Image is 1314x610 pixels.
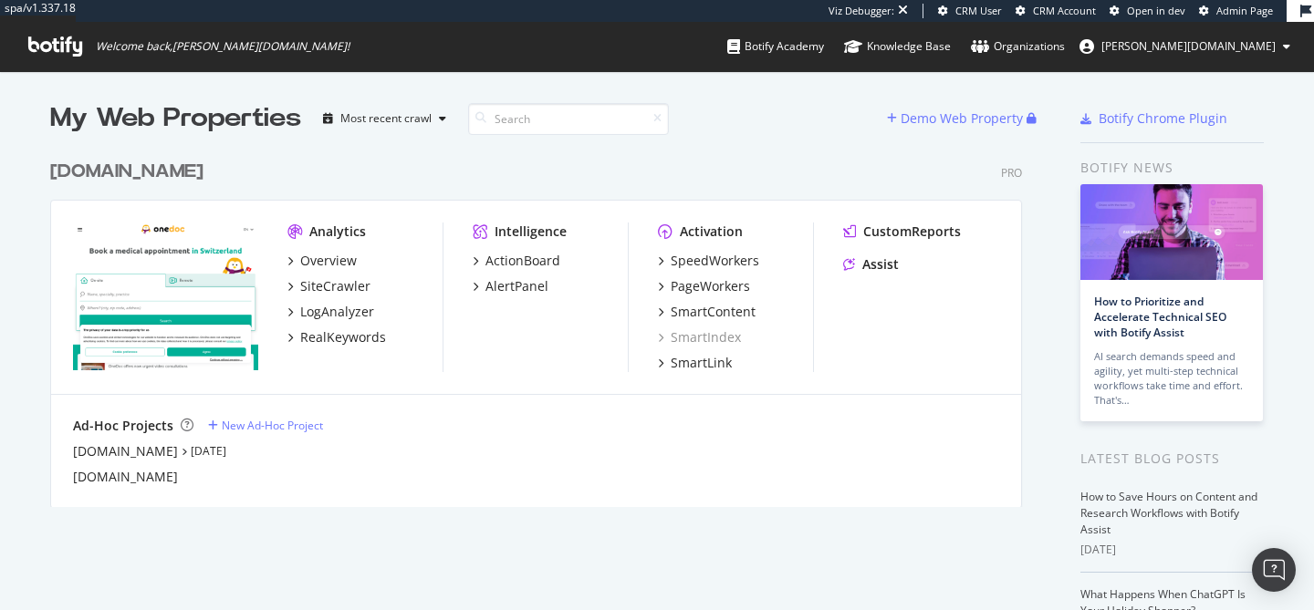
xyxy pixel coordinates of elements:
div: grid [50,137,1037,507]
div: AlertPanel [485,277,548,295]
div: CustomReports [863,222,961,241]
div: Botify Chrome Plugin [1099,109,1227,128]
div: SpeedWorkers [671,252,759,270]
div: Organizations [971,37,1065,56]
div: Intelligence [495,222,567,241]
a: [DOMAIN_NAME] [50,159,211,185]
a: CustomReports [843,222,961,241]
a: Botify Academy [727,22,824,71]
img: How to Prioritize and Accelerate Technical SEO with Botify Assist [1080,184,1263,280]
a: Overview [287,252,357,270]
div: Most recent crawl [340,113,432,124]
button: [PERSON_NAME][DOMAIN_NAME] [1065,32,1305,61]
a: Open in dev [1110,4,1185,18]
div: PageWorkers [671,277,750,295]
a: CRM Account [1016,4,1096,18]
a: RealKeywords [287,328,386,346]
a: ActionBoard [473,252,560,270]
div: Overview [300,252,357,270]
input: Search [468,103,669,135]
a: SiteCrawler [287,277,370,295]
div: Ad-Hoc Projects [73,417,173,435]
div: Open Intercom Messenger [1252,548,1296,592]
a: [DATE] [191,443,226,459]
div: SmartContent [671,303,756,321]
span: CRM Account [1033,4,1096,17]
div: My Web Properties [50,100,301,137]
span: CRM User [955,4,1002,17]
img: onedoc.ch [73,222,258,370]
a: SmartContent [658,303,756,321]
span: Admin Page [1216,4,1273,17]
a: Knowledge Base [844,22,951,71]
a: Demo Web Property [887,110,1027,126]
a: LogAnalyzer [287,303,374,321]
div: Botify Academy [727,37,824,56]
a: [DOMAIN_NAME] [73,442,178,460]
a: New Ad-Hoc Project [208,418,323,433]
span: Open in dev [1127,4,1185,17]
div: Activation [680,222,743,241]
a: [DOMAIN_NAME] [73,468,178,486]
div: Pro [1001,165,1022,181]
div: Knowledge Base [844,37,951,56]
div: New Ad-Hoc Project [222,418,323,433]
a: SmartIndex [658,328,741,346]
div: Botify news [1080,158,1264,178]
div: ActionBoard [485,252,560,270]
a: Assist [843,255,899,274]
a: Admin Page [1199,4,1273,18]
a: SpeedWorkers [658,252,759,270]
div: Analytics [309,222,366,241]
div: [DOMAIN_NAME] [50,159,203,185]
div: SiteCrawler [300,277,370,295]
div: AI search demands speed and agility, yet multi-step technical workflows take time and effort. Tha... [1094,349,1249,408]
div: SmartLink [671,354,732,372]
div: RealKeywords [300,328,386,346]
a: How to Save Hours on Content and Research Workflows with Botify Assist [1080,489,1257,537]
div: Demo Web Property [901,109,1023,128]
a: PageWorkers [658,277,750,295]
div: Assist [862,255,899,274]
span: jenny.ren [1101,38,1276,54]
div: [DATE] [1080,542,1264,558]
button: Most recent crawl [316,104,454,133]
a: SmartLink [658,354,732,372]
a: CRM User [938,4,1002,18]
a: Botify Chrome Plugin [1080,109,1227,128]
a: Organizations [971,22,1065,71]
div: Latest Blog Posts [1080,449,1264,469]
a: AlertPanel [473,277,548,295]
span: Welcome back, [PERSON_NAME][DOMAIN_NAME] ! [96,39,349,54]
a: How to Prioritize and Accelerate Technical SEO with Botify Assist [1094,294,1226,340]
div: LogAnalyzer [300,303,374,321]
div: Viz Debugger: [829,4,894,18]
button: Demo Web Property [887,104,1027,133]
